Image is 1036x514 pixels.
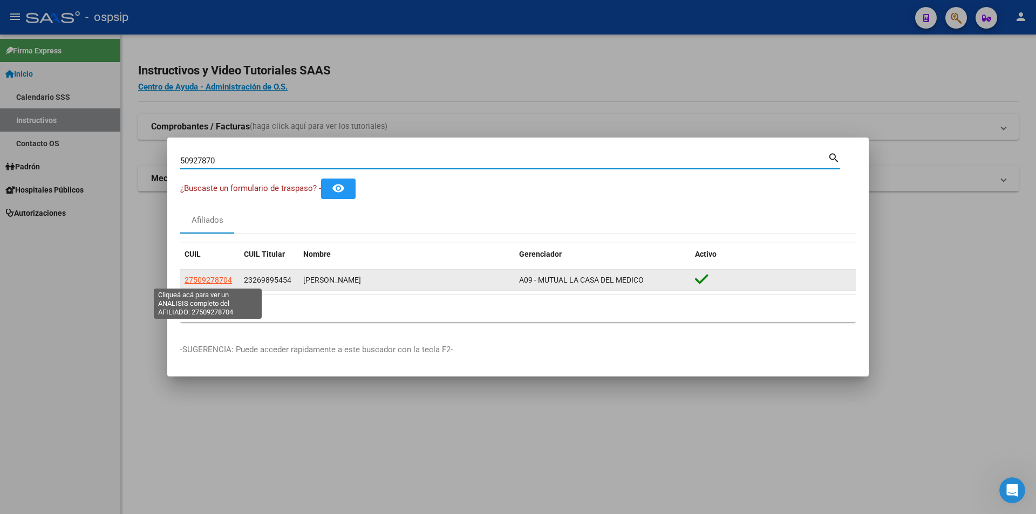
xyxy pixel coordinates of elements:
[695,250,717,258] span: Activo
[303,274,510,286] div: [PERSON_NAME]
[828,150,840,163] mat-icon: search
[515,243,691,266] datatable-header-cell: Gerenciador
[180,295,856,322] div: 1 total
[519,250,562,258] span: Gerenciador
[303,250,331,258] span: Nombre
[240,243,299,266] datatable-header-cell: CUIL Titular
[180,243,240,266] datatable-header-cell: CUIL
[519,276,644,284] span: A09 - MUTUAL LA CASA DEL MEDICO
[185,250,201,258] span: CUIL
[299,243,515,266] datatable-header-cell: Nombre
[180,344,856,356] p: -SUGERENCIA: Puede acceder rapidamente a este buscador con la tecla F2-
[192,214,223,227] div: Afiliados
[244,276,291,284] span: 23269895454
[332,182,345,195] mat-icon: remove_red_eye
[999,477,1025,503] iframe: Intercom live chat
[691,243,856,266] datatable-header-cell: Activo
[185,276,232,284] span: 27509278704
[180,183,321,193] span: ¿Buscaste un formulario de traspaso? -
[244,250,285,258] span: CUIL Titular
